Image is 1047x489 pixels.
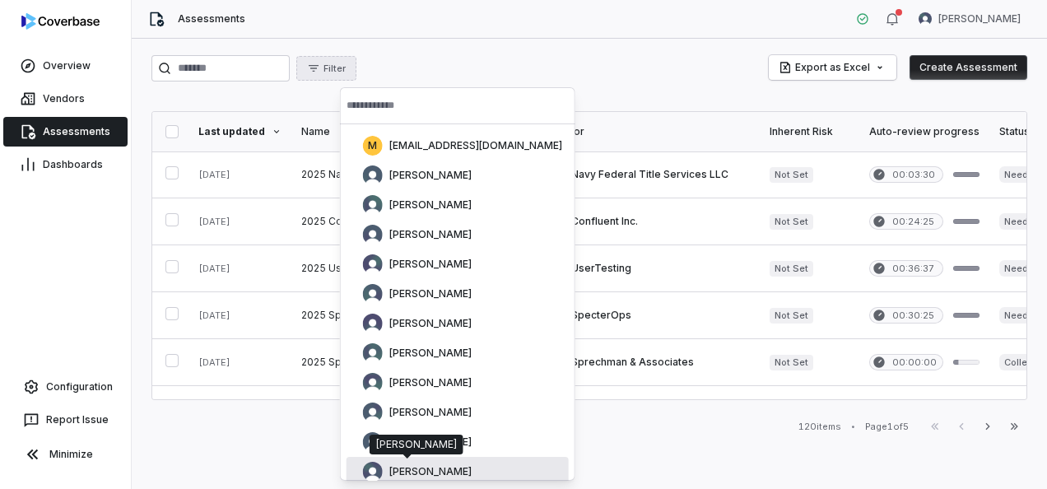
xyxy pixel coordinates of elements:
img: Akshar Thakkar avatar [363,195,383,215]
img: Colleen Harris avatar [363,314,383,333]
button: Filter [296,56,356,81]
div: Auto-review progress [869,125,980,138]
a: Assessments [3,117,128,147]
a: Vendors [3,84,128,114]
div: Page 1 of 5 [865,421,909,433]
img: Isaac Mousel avatar [363,462,383,482]
img: logo-D7KZi-bG.svg [21,13,100,30]
span: m [363,136,383,156]
img: Adam Hauseman avatar [363,165,383,185]
span: [PERSON_NAME] [389,258,472,271]
img: Cassandra Burns avatar [363,254,383,274]
img: Isaac Mousel avatar [919,12,932,26]
span: [PERSON_NAME] [389,317,472,330]
div: Last updated [198,125,282,138]
img: Fatima Thomson avatar [363,403,383,422]
button: Export as Excel [769,55,896,80]
div: Name [301,125,528,138]
span: [PERSON_NAME] [389,347,472,360]
img: Christie Mielzarek avatar [363,284,383,304]
span: [PERSON_NAME] [389,169,472,182]
button: Isaac Mousel avatar[PERSON_NAME] [909,7,1031,31]
span: Dashboards [43,158,103,171]
span: [PERSON_NAME] [389,406,472,419]
img: Emad Nabbus avatar [363,373,383,393]
span: Configuration [46,380,113,394]
span: Report Issue [46,413,109,426]
span: [PERSON_NAME] [389,376,472,389]
span: Assessments [178,12,245,26]
div: Inherent Risk [770,125,849,138]
span: [PERSON_NAME] [389,287,472,300]
button: Create Assessment [910,55,1027,80]
a: Configuration [7,372,124,402]
span: [PERSON_NAME] [389,198,472,212]
div: • [851,421,855,432]
div: 120 items [798,421,841,433]
span: Vendors [43,92,85,105]
span: Filter [323,63,346,75]
button: Report Issue [7,405,124,435]
span: Overview [43,59,91,72]
div: [PERSON_NAME] [376,438,457,451]
span: [PERSON_NAME] [938,12,1021,26]
span: [PERSON_NAME] [389,228,472,241]
span: [PERSON_NAME] [389,465,472,478]
button: Minimize [7,438,124,471]
img: George Munyua avatar [363,432,383,452]
a: Dashboards [3,150,128,179]
span: Minimize [49,448,93,461]
span: [EMAIL_ADDRESS][DOMAIN_NAME] [389,139,562,152]
span: [PERSON_NAME] [389,435,472,449]
span: Assessments [43,125,110,138]
img: Bridget Seagraves avatar [363,225,383,244]
a: Overview [3,51,128,81]
img: Curtis Nohl avatar [363,343,383,363]
div: Vendor [548,125,750,138]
